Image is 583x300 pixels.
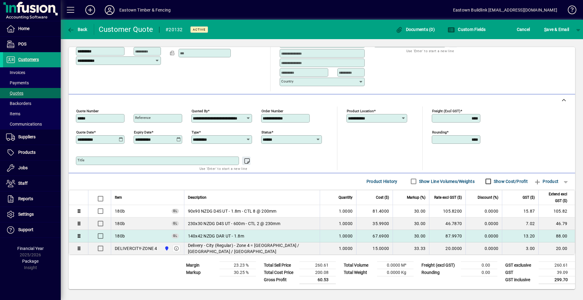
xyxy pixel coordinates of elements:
[461,269,497,276] td: 0.00
[135,116,151,120] mat-label: Reference
[377,261,414,269] td: 0.0000 M³
[341,269,377,276] td: Total Weight
[433,208,462,214] div: 105.8200
[18,42,26,46] span: POS
[192,130,199,134] mat-label: Type
[539,269,575,276] td: 39.09
[339,245,353,251] span: 1.0000
[502,217,538,230] td: 7.02
[67,27,87,32] span: Back
[465,205,502,217] td: 0.0000
[3,145,61,160] a: Products
[339,221,353,227] span: 1.0000
[356,242,393,254] td: 15.0000
[76,109,99,113] mat-label: Quote number
[261,261,299,269] td: Total Sell Price
[393,230,429,242] td: 30.00
[119,5,171,15] div: Eastown Timber & Fencing
[377,269,414,276] td: 0.0000 Kg
[432,130,447,134] mat-label: Rounding
[393,205,429,217] td: 30.00
[544,25,569,34] span: ave & Email
[3,207,61,222] a: Settings
[18,212,34,217] span: Settings
[433,245,462,251] div: 20.0000
[6,111,20,116] span: Items
[80,5,100,15] button: Add
[115,208,125,214] span: Sales - Timber
[418,269,461,276] td: Rounding
[347,109,374,113] mat-label: Product location
[261,276,299,284] td: Gross Profit
[478,194,498,201] span: Discount (%)
[173,234,177,238] span: GL
[3,98,61,109] a: Backorders
[100,5,119,15] button: Profile
[531,176,561,187] button: Product
[339,194,353,201] span: Quantity
[3,88,61,98] a: Quotes
[188,233,244,239] span: 140x42 NZDG DAR UT - 1.8m
[18,134,36,139] span: Suppliers
[515,24,532,35] button: Cancel
[261,269,299,276] td: Total Cost Price
[3,160,61,176] a: Jobs
[502,276,539,284] td: GST inclusive
[3,191,61,207] a: Reports
[502,242,538,254] td: 3.00
[22,259,39,264] span: Package
[356,217,393,230] td: 35.9900
[18,57,39,62] span: Customers
[539,261,575,269] td: 260.61
[432,109,460,113] mat-label: Freight (excl GST)
[6,122,42,126] span: Communications
[3,67,61,78] a: Invoices
[461,261,497,269] td: 0.00
[446,24,487,35] button: Custom Fields
[18,26,29,31] span: Home
[6,101,31,106] span: Backorders
[465,242,502,254] td: 0.0000
[544,27,547,32] span: S
[364,176,400,187] button: Product History
[502,261,539,269] td: GST exclusive
[341,261,377,269] td: Total Volume
[3,78,61,88] a: Payments
[339,208,353,214] span: 1.0000
[192,109,208,113] mat-label: Quoted by
[502,230,538,242] td: 13.20
[434,194,462,201] span: Rate excl GST ($)
[18,227,33,232] span: Support
[183,261,220,269] td: Margin
[502,269,539,276] td: GST
[165,25,183,35] div: #20132
[77,158,84,162] mat-label: Title
[534,177,558,186] span: Product
[3,130,61,145] a: Suppliers
[538,242,575,254] td: 20.00
[393,217,429,230] td: 30.00
[188,208,277,214] span: 90x90 NZDG D4S UT - 1.8m - CTL 8 @ 200mm
[3,37,61,52] a: POS
[493,178,528,184] label: Show Cost/Profit
[183,269,220,276] td: Markup
[115,221,125,227] span: Sales - Timber
[538,230,575,242] td: 88.00
[448,27,486,32] span: Custom Fields
[261,130,271,134] mat-label: Status
[406,47,454,54] mat-hint: Use 'Enter' to start a new line
[115,245,157,251] div: DELIVERCITY-ZONE 4
[407,194,425,201] span: Markup (%)
[188,242,316,254] span: Delivery - City (Regular) - Zone 4 = [GEOGRAPHIC_DATA] / [GEOGRAPHIC_DATA] / [GEOGRAPHIC_DATA]
[299,269,336,276] td: 200.08
[299,276,336,284] td: 60.53
[61,24,94,35] app-page-header-button: Back
[18,150,36,155] span: Products
[563,1,575,21] a: Knowledge Base
[433,221,462,227] div: 46.7870
[99,25,153,34] div: Customer Quote
[394,24,436,35] button: Documents (0)
[173,222,177,225] span: GL
[339,233,353,239] span: 1.0000
[465,217,502,230] td: 0.0000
